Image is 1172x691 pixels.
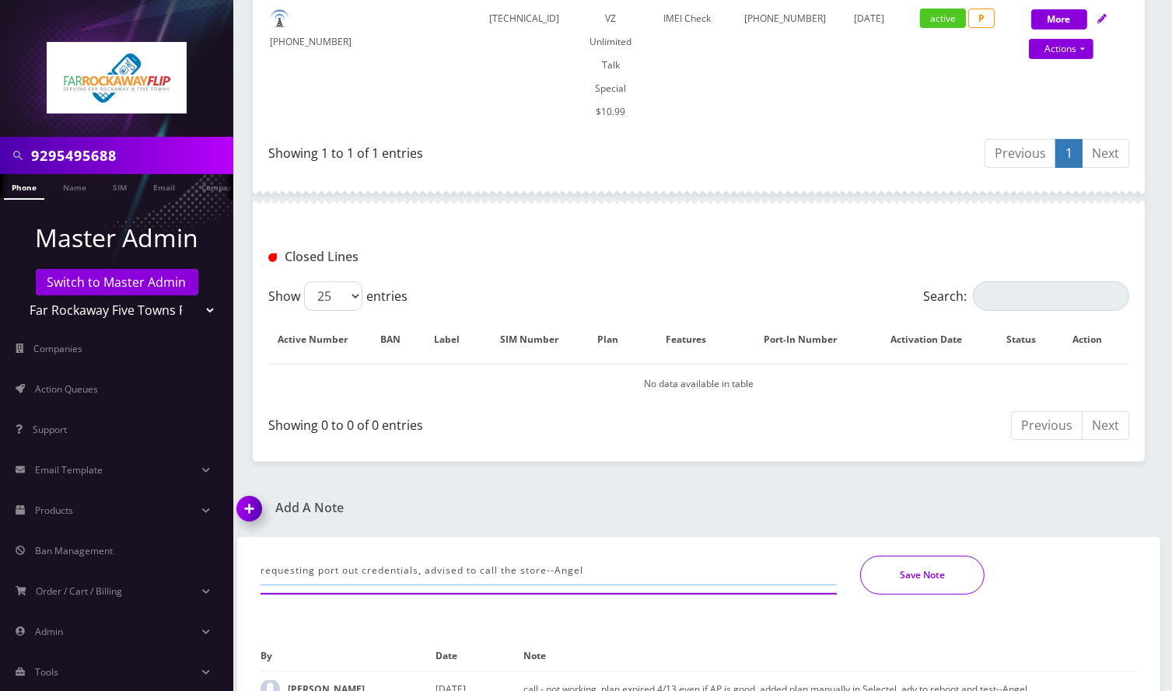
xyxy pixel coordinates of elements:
[268,253,277,262] img: Closed Lines
[304,281,362,311] select: Showentries
[31,141,229,170] input: Search in Company
[270,364,1128,403] td: No data available in table
[261,641,436,671] th: By
[270,317,371,362] th: Active Number: activate to sort column descending
[854,12,884,25] span: [DATE]
[268,281,408,311] label: Show entries
[270,9,289,29] img: default.png
[860,556,985,595] button: Save Note
[968,9,995,28] span: P
[997,317,1062,362] th: Status: activate to sort column ascending
[237,501,687,515] a: Add A Note
[1082,139,1129,168] a: Next
[643,317,744,362] th: Features: activate to sort column ascending
[37,585,123,598] span: Order / Cart / Billing
[261,556,837,585] input: Enter Text
[105,174,135,198] a: SIM
[33,423,67,436] span: Support
[35,625,63,638] span: Admin
[268,250,540,264] h1: Closed Lines
[1031,9,1087,30] button: More
[268,410,687,434] div: Showing 0 to 0 of 0 entries
[4,174,44,200] a: Phone
[872,317,995,362] th: Activation Date: activate to sort column ascending
[35,382,98,396] span: Action Queues
[523,641,1137,671] th: Note
[373,317,423,362] th: BAN: activate to sort column ascending
[34,342,83,355] span: Companies
[194,174,246,198] a: Company
[268,138,687,162] div: Showing 1 to 1 of 1 entries
[1011,411,1083,440] a: Previous
[36,269,198,295] a: Switch to Master Admin
[55,174,94,198] a: Name
[923,281,1129,311] label: Search:
[1063,317,1128,362] th: Action : activate to sort column ascending
[425,317,484,362] th: Label: activate to sort column ascending
[920,9,966,28] span: active
[35,665,58,679] span: Tools
[35,504,73,517] span: Products
[35,463,103,476] span: Email Template
[1082,411,1129,440] a: Next
[590,317,641,362] th: Plan: activate to sort column ascending
[1055,139,1083,168] a: 1
[636,7,737,30] div: IMEI Check
[1029,39,1093,59] a: Actions
[47,42,187,113] img: Far Rockaway Five Towns Flip
[35,544,113,557] span: Ban Management
[746,317,870,362] th: Port-In Number: activate to sort column ascending
[985,139,1056,168] a: Previous
[973,281,1129,311] input: Search:
[436,641,523,671] th: Date
[485,317,589,362] th: SIM Number: activate to sort column ascending
[145,174,183,198] a: Email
